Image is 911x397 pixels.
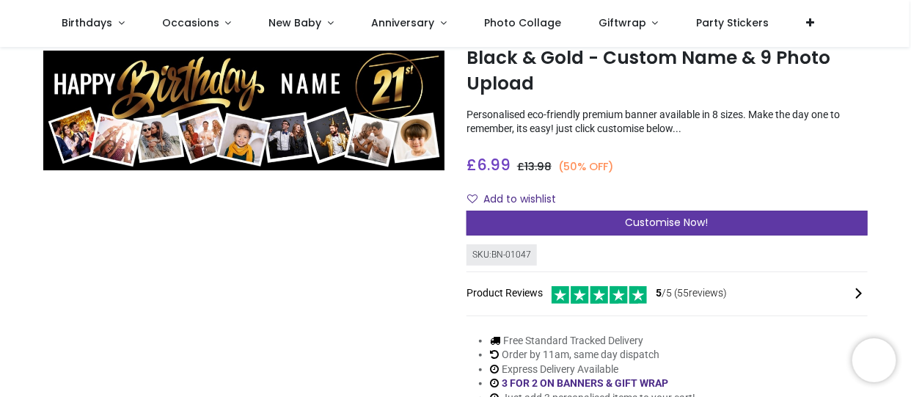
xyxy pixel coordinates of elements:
li: Express Delivery Available [490,363,695,377]
button: Add to wishlistAdd to wishlist [467,187,568,212]
span: 13.98 [524,159,552,174]
i: Add to wishlist [467,194,478,204]
span: £ [467,154,511,175]
span: New Baby [269,15,322,30]
span: 6.99 [477,154,511,175]
small: (50% OFF) [558,159,614,175]
span: £ [517,159,552,174]
img: Personalised Happy 21st Birthday Banner - Black & Gold - Custom Name & 9 Photo Upload [43,51,444,171]
h1: Personalised Happy 21st Birthday Banner - Black & Gold - Custom Name & 9 Photo Upload [467,21,868,96]
a: 3 FOR 2 ON BANNERS & GIFT WRAP [502,377,668,389]
span: Photo Collage [484,15,561,30]
span: Giftwrap [599,15,646,30]
span: Party Stickers [696,15,769,30]
span: Anniversary [371,15,434,30]
span: Customise Now! [626,215,709,230]
span: Birthdays [62,15,112,30]
iframe: Brevo live chat [852,338,896,382]
li: Order by 11am, same day dispatch [490,348,695,363]
p: Personalised eco-friendly premium banner available in 8 sizes. Make the day one to remember, its ... [467,108,868,136]
div: SKU: BN-01047 [467,244,537,266]
span: 5 [656,287,662,299]
div: Product Reviews [467,284,868,304]
span: /5 ( 55 reviews) [656,286,727,301]
li: Free Standard Tracked Delivery [490,334,695,349]
span: Occasions [162,15,219,30]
